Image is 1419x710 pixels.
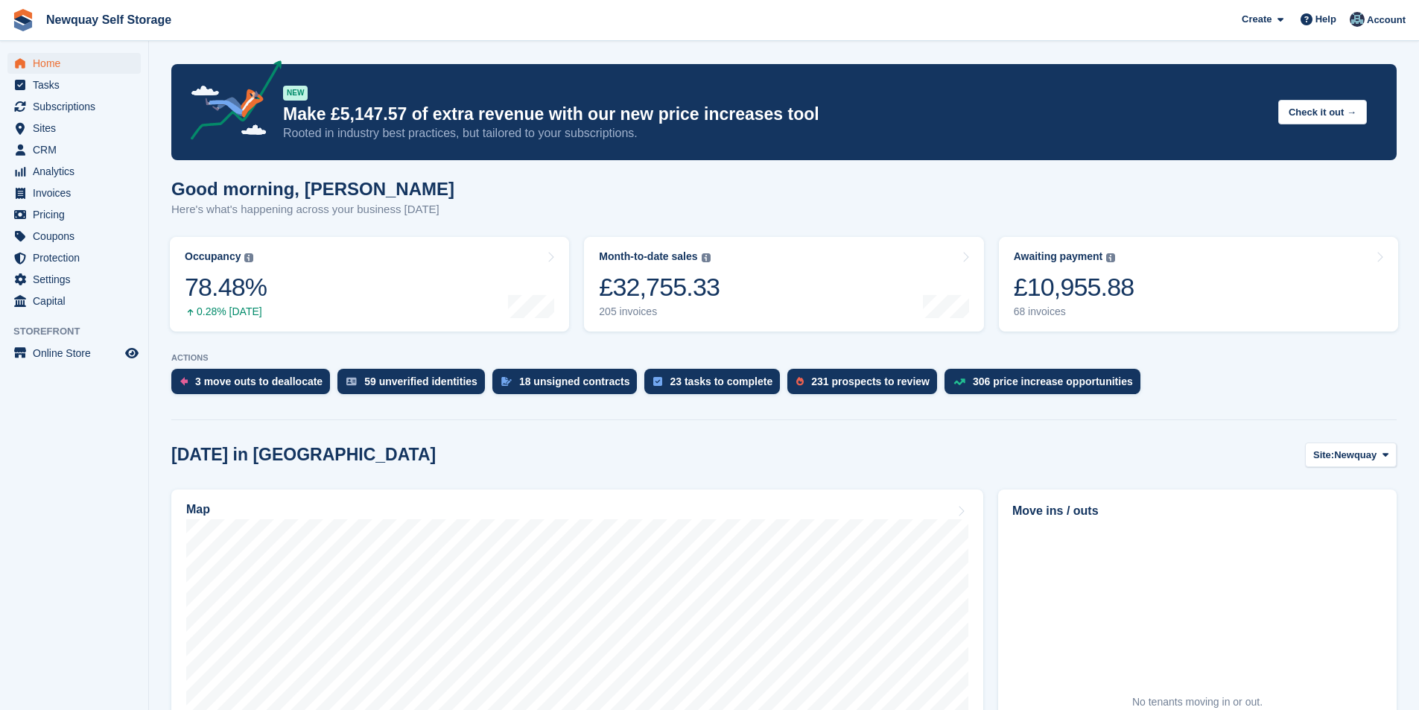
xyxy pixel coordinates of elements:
div: 59 unverified identities [364,375,477,387]
div: No tenants moving in or out. [1132,694,1263,710]
h2: [DATE] in [GEOGRAPHIC_DATA] [171,445,436,465]
p: Rooted in industry best practices, but tailored to your subscriptions. [283,125,1266,142]
span: Online Store [33,343,122,364]
p: Here's what's happening across your business [DATE] [171,201,454,218]
a: menu [7,75,141,95]
a: menu [7,291,141,311]
a: menu [7,183,141,203]
div: NEW [283,86,308,101]
div: Occupancy [185,250,241,263]
a: menu [7,161,141,182]
div: 78.48% [185,272,267,302]
a: Month-to-date sales £32,755.33 205 invoices [584,237,983,332]
div: 3 move outs to deallocate [195,375,323,387]
img: price_increase_opportunities-93ffe204e8149a01c8c9dc8f82e8f89637d9d84a8eef4429ea346261dce0b2c0.svg [953,378,965,385]
h1: Good morning, [PERSON_NAME] [171,179,454,199]
a: Preview store [123,344,141,362]
a: 23 tasks to complete [644,369,787,402]
a: menu [7,247,141,268]
span: CRM [33,139,122,160]
span: Help [1315,12,1336,27]
a: Newquay Self Storage [40,7,177,32]
img: icon-info-grey-7440780725fd019a000dd9b08b2336e03edf1995a4989e88bcd33f0948082b44.svg [244,253,253,262]
a: Occupancy 78.48% 0.28% [DATE] [170,237,569,332]
a: menu [7,269,141,290]
a: menu [7,226,141,247]
a: menu [7,118,141,139]
p: Make £5,147.57 of extra revenue with our new price increases tool [283,104,1266,125]
img: prospect-51fa495bee0391a8d652442698ab0144808aea92771e9ea1ae160a38d050c398.svg [796,377,804,386]
button: Site: Newquay [1305,443,1397,467]
h2: Move ins / outs [1012,502,1383,520]
span: Site: [1313,448,1334,463]
div: 306 price increase opportunities [973,375,1133,387]
div: 68 invoices [1014,305,1134,318]
div: Awaiting payment [1014,250,1103,263]
div: Month-to-date sales [599,250,697,263]
a: Awaiting payment £10,955.88 68 invoices [999,237,1398,332]
span: Pricing [33,204,122,225]
div: 205 invoices [599,305,720,318]
div: 231 prospects to review [811,375,930,387]
div: £32,755.33 [599,272,720,302]
div: £10,955.88 [1014,272,1134,302]
span: Create [1242,12,1272,27]
a: 306 price increase opportunities [945,369,1148,402]
a: menu [7,139,141,160]
img: move_outs_to_deallocate_icon-f764333ba52eb49d3ac5e1228854f67142a1ed5810a6f6cc68b1a99e826820c5.svg [180,377,188,386]
a: menu [7,343,141,364]
span: Newquay [1334,448,1377,463]
span: Sites [33,118,122,139]
a: menu [7,96,141,117]
a: menu [7,53,141,74]
span: Coupons [33,226,122,247]
span: Protection [33,247,122,268]
span: Account [1367,13,1406,28]
button: Check it out → [1278,100,1367,124]
span: Invoices [33,183,122,203]
span: Analytics [33,161,122,182]
div: 23 tasks to complete [670,375,772,387]
a: 3 move outs to deallocate [171,369,337,402]
h2: Map [186,503,210,516]
a: 18 unsigned contracts [492,369,645,402]
span: Settings [33,269,122,290]
img: icon-info-grey-7440780725fd019a000dd9b08b2336e03edf1995a4989e88bcd33f0948082b44.svg [702,253,711,262]
p: ACTIONS [171,353,1397,363]
img: stora-icon-8386f47178a22dfd0bd8f6a31ec36ba5ce8667c1dd55bd0f319d3a0aa187defe.svg [12,9,34,31]
img: task-75834270c22a3079a89374b754ae025e5fb1db73e45f91037f5363f120a921f8.svg [653,377,662,386]
span: Home [33,53,122,74]
img: contract_signature_icon-13c848040528278c33f63329250d36e43548de30e8caae1d1a13099fd9432cc5.svg [501,377,512,386]
div: 18 unsigned contracts [519,375,630,387]
span: Tasks [33,75,122,95]
span: Storefront [13,324,148,339]
div: 0.28% [DATE] [185,305,267,318]
img: verify_identity-adf6edd0f0f0b5bbfe63781bf79b02c33cf7c696d77639b501bdc392416b5a36.svg [346,377,357,386]
span: Capital [33,291,122,311]
a: menu [7,204,141,225]
img: icon-info-grey-7440780725fd019a000dd9b08b2336e03edf1995a4989e88bcd33f0948082b44.svg [1106,253,1115,262]
img: price-adjustments-announcement-icon-8257ccfd72463d97f412b2fc003d46551f7dbcb40ab6d574587a9cd5c0d94... [178,60,282,145]
span: Subscriptions [33,96,122,117]
img: Colette Pearce [1350,12,1365,27]
a: 231 prospects to review [787,369,945,402]
a: 59 unverified identities [337,369,492,402]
